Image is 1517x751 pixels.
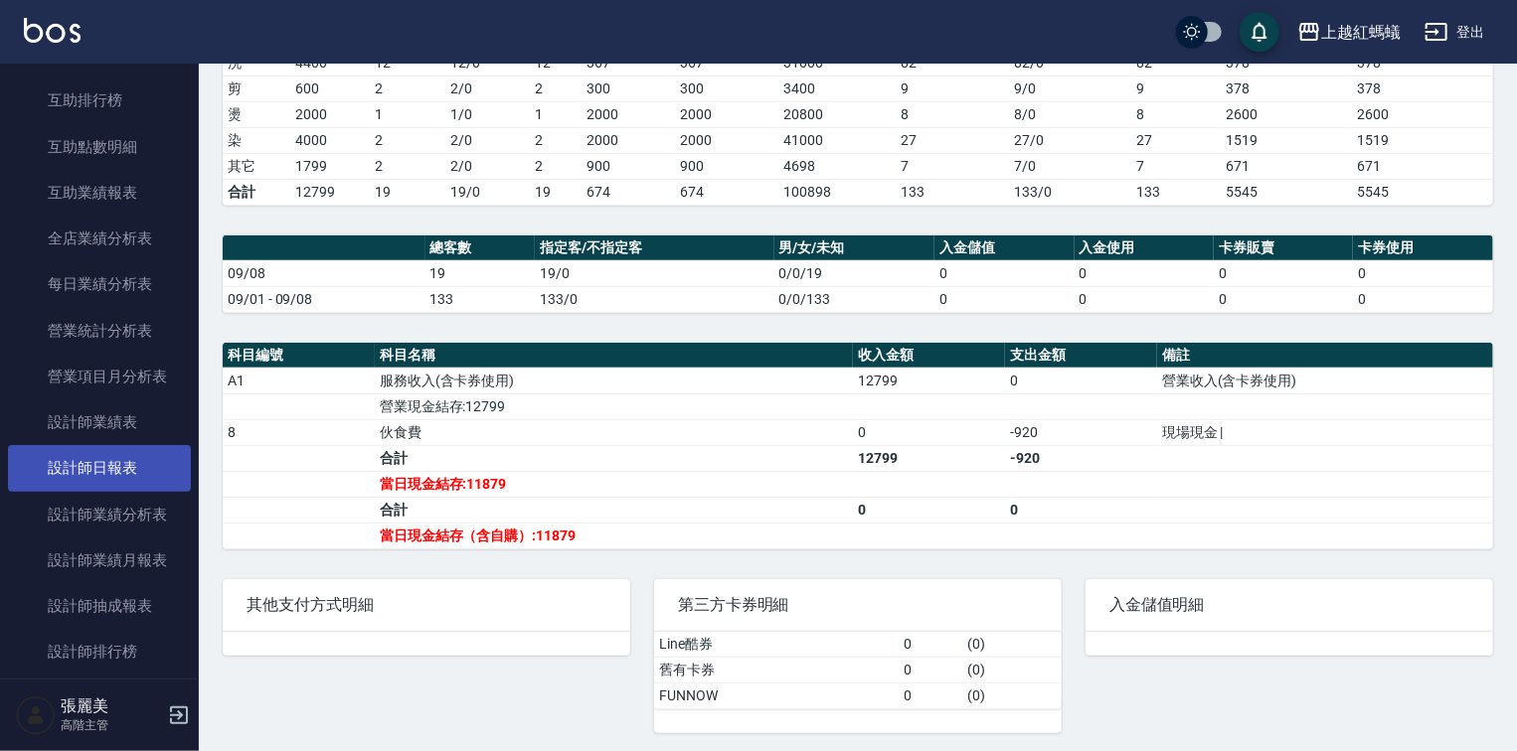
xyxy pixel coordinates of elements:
td: 0 [1353,286,1493,312]
h5: 張麗美 [61,696,162,716]
button: save [1240,12,1279,52]
td: 1519 [1221,127,1352,153]
td: 12799 [290,179,370,205]
a: 設計師抽成報表 [8,583,191,629]
td: 2 [370,75,445,101]
td: 合計 [375,497,853,523]
th: 男/女/未知 [774,235,935,261]
th: 卡券使用 [1353,235,1493,261]
td: 2000 [290,101,370,127]
th: 指定客/不指定客 [535,235,773,261]
td: 0 [1005,497,1157,523]
td: 378 [1221,75,1352,101]
td: 0 [853,497,1005,523]
th: 備註 [1157,343,1493,369]
th: 入金儲值 [934,235,1074,261]
span: 其他支付方式明細 [247,595,606,615]
td: 2600 [1221,101,1352,127]
td: 5545 [1352,179,1493,205]
a: 全店業績分析表 [8,216,191,261]
td: 當日現金結存:11879 [375,471,853,497]
a: 互助業績報表 [8,170,191,216]
td: 41000 [778,127,896,153]
td: 0/0/133 [774,286,935,312]
td: 剪 [223,75,290,101]
td: FUNNOW [654,682,899,708]
td: 0 [1075,286,1214,312]
td: 900 [582,153,675,179]
img: Logo [24,18,81,43]
td: 9 [896,75,1009,101]
td: 2000 [582,101,675,127]
th: 總客數 [425,235,536,261]
td: 8 [896,101,1009,127]
a: 營業項目月分析表 [8,354,191,399]
td: 2600 [1352,101,1493,127]
td: 2 [530,153,582,179]
table: a dense table [223,235,1493,313]
td: 2 / 0 [445,127,530,153]
td: 19 [530,179,582,205]
td: 0 [1005,368,1157,393]
td: 2000 [675,101,778,127]
td: 19/0 [535,260,773,286]
td: 0 [1214,286,1353,312]
td: 27 [1131,127,1221,153]
td: 2 [530,127,582,153]
td: 0 [934,260,1074,286]
td: 2000 [675,127,778,153]
td: 營業現金結存:12799 [375,393,853,419]
span: 第三方卡券明細 [678,595,1038,615]
td: 12799 [853,368,1005,393]
td: 09/01 - 09/08 [223,286,425,312]
td: 伙食費 [375,419,853,445]
td: 19/0 [445,179,530,205]
td: 合計 [375,445,853,471]
th: 入金使用 [1075,235,1214,261]
td: 133 [425,286,536,312]
table: a dense table [223,343,1493,549]
td: 19 [370,179,445,205]
td: 0 [899,682,962,708]
a: 設計師日報表 [8,445,191,491]
td: 0 [899,632,962,658]
th: 收入金額 [853,343,1005,369]
td: 300 [675,75,778,101]
td: 674 [582,179,675,205]
td: 0 [1075,260,1214,286]
button: 上越紅螞蟻 [1289,12,1409,53]
td: 0 [934,286,1074,312]
td: 4000 [290,127,370,153]
td: 1 [530,101,582,127]
button: 登出 [1417,14,1493,51]
td: 4698 [778,153,896,179]
th: 卡券販賣 [1214,235,1353,261]
td: 染 [223,127,290,153]
td: 5545 [1221,179,1352,205]
td: 900 [675,153,778,179]
a: 營業統計分析表 [8,308,191,354]
td: 其它 [223,153,290,179]
td: 2 [370,127,445,153]
td: 2 [530,75,582,101]
td: 1 / 0 [445,101,530,127]
td: 133 [1131,179,1221,205]
td: 7 [1131,153,1221,179]
td: 2 / 0 [445,153,530,179]
div: 上越紅螞蟻 [1321,20,1401,45]
a: 每日業績分析表 [8,261,191,307]
a: 設計師排行榜 [8,629,191,675]
th: 科目名稱 [375,343,853,369]
td: 燙 [223,101,290,127]
td: 3400 [778,75,896,101]
a: 設計師業績月報表 [8,537,191,583]
td: 27 [896,127,1009,153]
td: 0 [853,419,1005,445]
td: 1799 [290,153,370,179]
p: 高階主管 [61,716,162,734]
td: 8 / 0 [1009,101,1131,127]
td: 600 [290,75,370,101]
td: 100898 [778,179,896,205]
table: a dense table [654,632,1062,709]
td: 現場現金 | [1157,419,1493,445]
